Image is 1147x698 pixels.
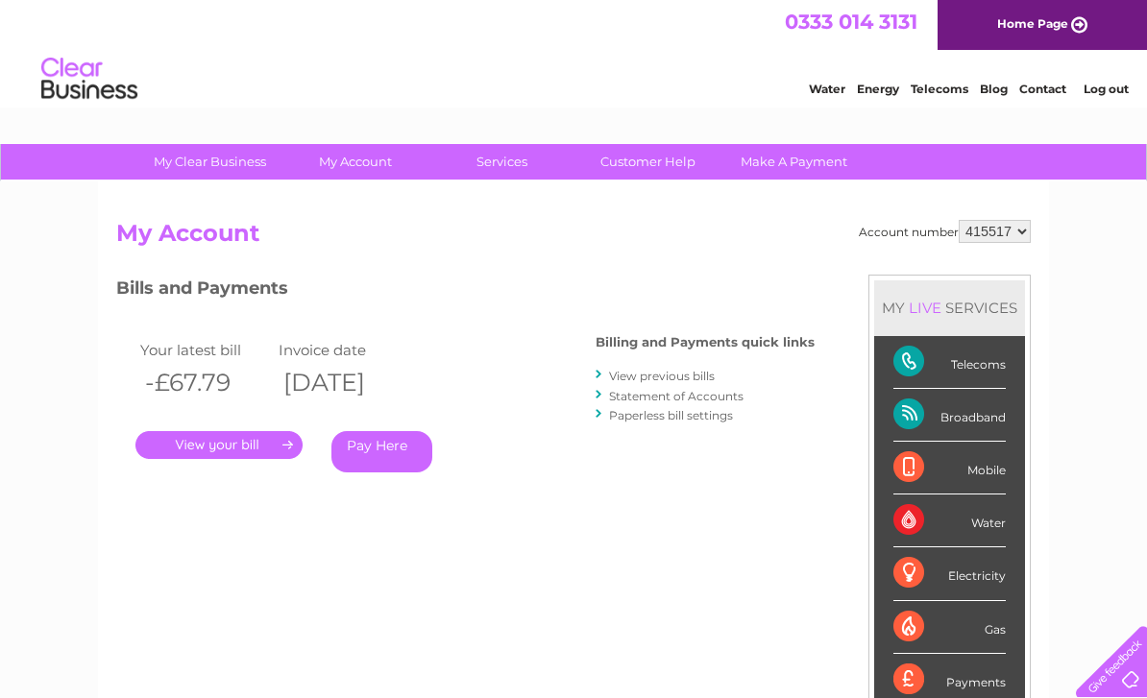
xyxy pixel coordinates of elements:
a: Telecoms [911,82,968,96]
td: Your latest bill [135,337,274,363]
td: Invoice date [274,337,412,363]
a: My Account [277,144,435,180]
a: Paperless bill settings [609,408,733,422]
a: Make A Payment [715,144,873,180]
div: Gas [893,601,1006,654]
a: Contact [1019,82,1066,96]
div: Account number [859,220,1031,243]
th: [DATE] [274,363,412,402]
a: Customer Help [569,144,727,180]
a: Water [809,82,845,96]
a: Energy [857,82,899,96]
a: Blog [980,82,1008,96]
img: logo.png [40,50,138,108]
div: Water [893,494,1006,547]
h3: Bills and Payments [116,275,815,308]
a: Services [423,144,581,180]
div: Clear Business is a trading name of Verastar Limited (registered in [GEOGRAPHIC_DATA] No. 3667643... [121,11,1029,93]
a: View previous bills [609,369,715,383]
div: Mobile [893,442,1006,494]
div: Telecoms [893,336,1006,389]
th: -£67.79 [135,363,274,402]
h4: Billing and Payments quick links [596,335,815,349]
h2: My Account [116,220,1031,256]
a: Statement of Accounts [609,389,744,403]
div: MY SERVICES [874,280,1025,335]
div: LIVE [905,299,945,317]
div: Broadband [893,389,1006,442]
a: 0333 014 3131 [785,10,917,34]
a: . [135,431,303,459]
a: My Clear Business [131,144,289,180]
a: Log out [1084,82,1129,96]
div: Electricity [893,547,1006,600]
a: Pay Here [331,431,432,472]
